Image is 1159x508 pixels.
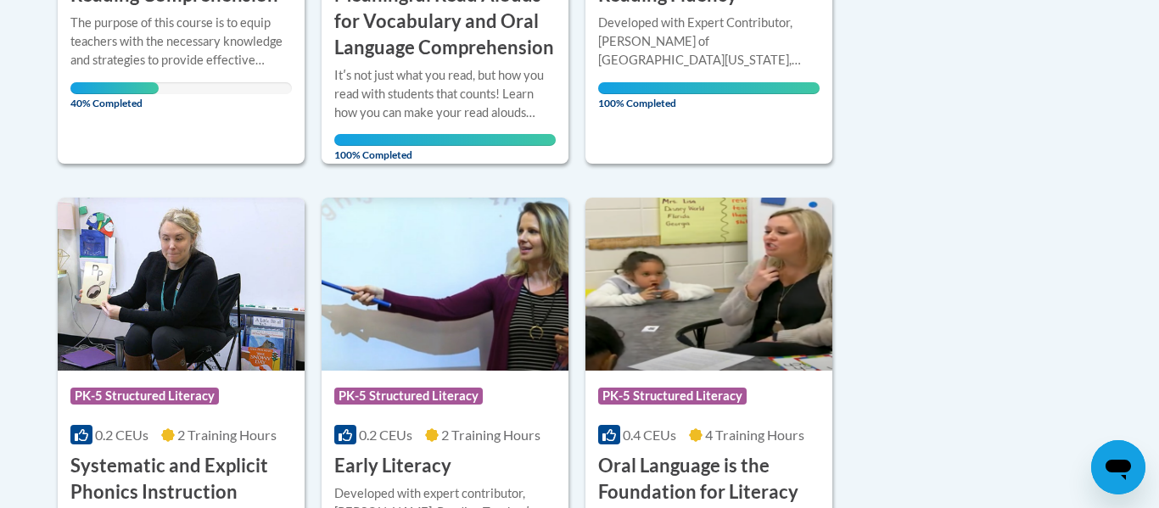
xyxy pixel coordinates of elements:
[705,427,804,443] span: 4 Training Hours
[598,82,820,109] span: 100% Completed
[95,427,148,443] span: 0.2 CEUs
[359,427,412,443] span: 0.2 CEUs
[70,82,159,94] div: Your progress
[623,427,676,443] span: 0.4 CEUs
[334,453,451,479] h3: Early Literacy
[598,388,747,405] span: PK-5 Structured Literacy
[334,66,556,122] div: Itʹs not just what you read, but how you read with students that counts! Learn how you can make y...
[334,388,483,405] span: PK-5 Structured Literacy
[598,453,820,505] h3: Oral Language is the Foundation for Literacy
[177,427,277,443] span: 2 Training Hours
[322,198,568,371] img: Course Logo
[70,82,159,109] span: 40% Completed
[598,14,820,70] div: Developed with Expert Contributor, [PERSON_NAME] of [GEOGRAPHIC_DATA][US_STATE], [GEOGRAPHIC_DATA...
[1091,440,1145,494] iframe: Button to launch messaging window
[334,134,556,161] span: 100% Completed
[441,427,540,443] span: 2 Training Hours
[70,14,292,70] div: The purpose of this course is to equip teachers with the necessary knowledge and strategies to pr...
[598,82,820,94] div: Your progress
[70,453,292,505] h3: Systematic and Explicit Phonics Instruction
[58,198,305,371] img: Course Logo
[334,134,556,146] div: Your progress
[70,388,219,405] span: PK-5 Structured Literacy
[585,198,832,371] img: Course Logo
